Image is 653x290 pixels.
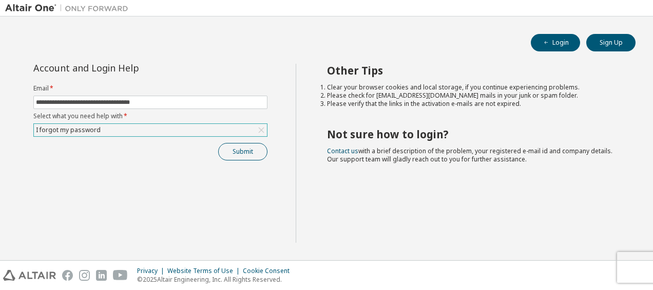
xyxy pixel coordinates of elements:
[531,34,580,51] button: Login
[96,270,107,281] img: linkedin.svg
[327,92,618,100] li: Please check for [EMAIL_ADDRESS][DOMAIN_NAME] mails in your junk or spam folder.
[327,128,618,141] h2: Not sure how to login?
[137,275,296,284] p: © 2025 Altair Engineering, Inc. All Rights Reserved.
[327,147,358,155] a: Contact us
[62,270,73,281] img: facebook.svg
[243,267,296,275] div: Cookie Consent
[113,270,128,281] img: youtube.svg
[327,100,618,108] li: Please verify that the links in the activation e-mails are not expired.
[5,3,133,13] img: Altair One
[327,64,618,77] h2: Other Tips
[218,143,267,160] button: Submit
[3,270,56,281] img: altair_logo.svg
[33,112,267,120] label: Select what you need help with
[34,124,102,136] div: I forgot my password
[79,270,90,281] img: instagram.svg
[33,84,267,93] label: Email
[586,34,636,51] button: Sign Up
[137,267,167,275] div: Privacy
[34,124,267,136] div: I forgot my password
[327,83,618,92] li: Clear your browser cookies and local storage, if you continue experiencing problems.
[327,147,612,164] span: with a brief description of the problem, your registered e-mail id and company details. Our suppo...
[33,64,221,72] div: Account and Login Help
[167,267,243,275] div: Website Terms of Use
